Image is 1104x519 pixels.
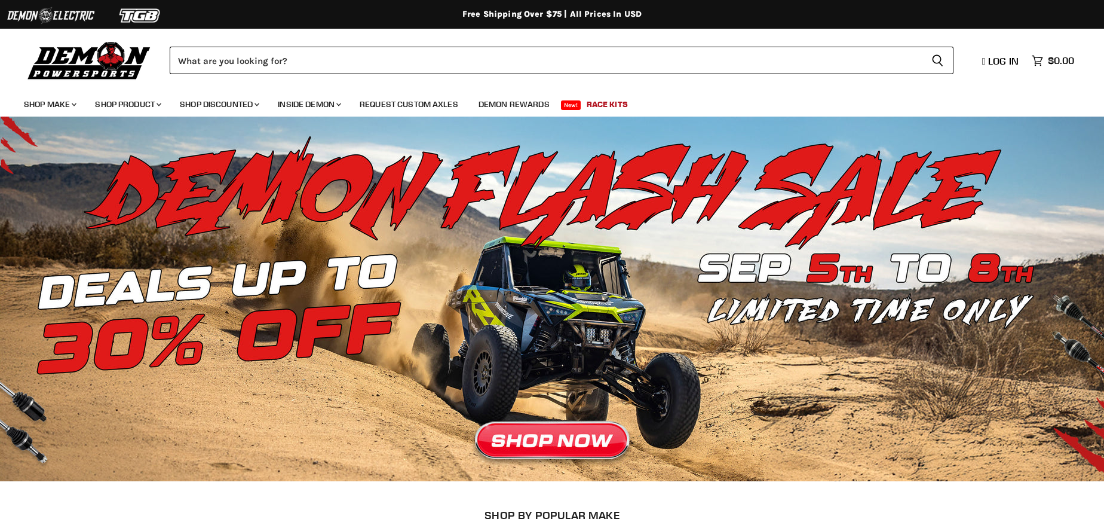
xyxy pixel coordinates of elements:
[1048,55,1074,66] span: $0.00
[922,47,953,74] button: Search
[15,87,1071,117] ul: Main menu
[24,39,155,81] img: Demon Powersports
[1026,52,1080,69] a: $0.00
[561,100,581,110] span: New!
[86,92,168,117] a: Shop Product
[96,4,185,27] img: TGB Logo 2
[351,92,467,117] a: Request Custom Axles
[170,47,922,74] input: Search
[170,47,953,74] form: Product
[988,55,1019,67] span: Log in
[6,4,96,27] img: Demon Electric Logo 2
[15,92,84,117] a: Shop Make
[171,92,266,117] a: Shop Discounted
[470,92,559,117] a: Demon Rewards
[977,56,1026,66] a: Log in
[269,92,348,117] a: Inside Demon
[578,92,637,117] a: Race Kits
[74,9,1030,20] div: Free Shipping Over $75 | All Prices In USD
